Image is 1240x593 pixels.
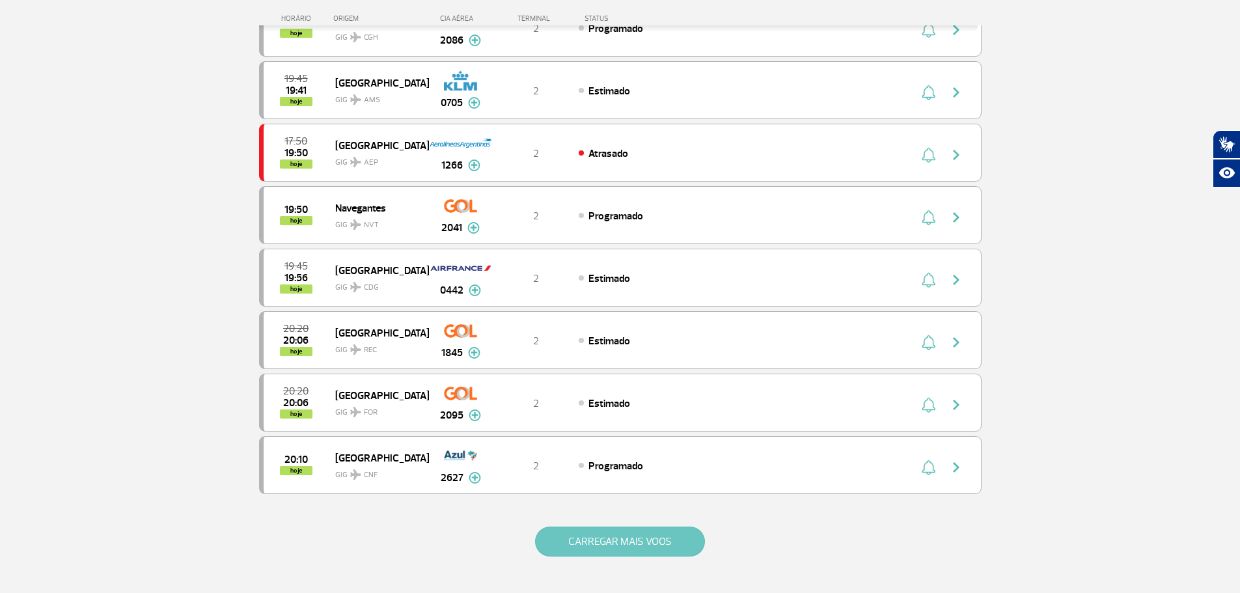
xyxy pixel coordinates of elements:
[350,157,361,167] img: destiny_airplane.svg
[441,220,462,236] span: 2041
[468,97,480,109] img: mais-info-painel-voo.svg
[428,14,493,23] div: CIA AÉREA
[588,272,630,285] span: Estimado
[364,32,378,44] span: CGH
[283,387,309,396] span: 2025-08-24 20:20:00
[922,147,935,163] img: sino-painel-voo.svg
[280,284,312,294] span: hoje
[335,449,419,466] span: [GEOGRAPHIC_DATA]
[1213,130,1240,159] button: Abrir tradutor de língua de sinais.
[350,32,361,42] img: destiny_airplane.svg
[922,460,935,475] img: sino-painel-voo.svg
[280,409,312,419] span: hoje
[948,147,964,163] img: seta-direita-painel-voo.svg
[350,282,361,292] img: destiny_airplane.svg
[280,159,312,169] span: hoje
[441,158,463,173] span: 1266
[440,33,463,48] span: 2086
[284,262,308,271] span: 2025-08-24 19:45:00
[441,95,463,111] span: 0705
[948,85,964,100] img: seta-direita-painel-voo.svg
[283,336,309,345] span: 2025-08-24 20:06:00
[280,466,312,475] span: hoje
[533,397,539,410] span: 2
[948,460,964,475] img: seta-direita-painel-voo.svg
[350,407,361,417] img: destiny_airplane.svg
[468,347,480,359] img: mais-info-painel-voo.svg
[948,210,964,225] img: seta-direita-painel-voo.svg
[280,97,312,106] span: hoje
[280,216,312,225] span: hoje
[441,470,463,486] span: 2627
[364,157,378,169] span: AEP
[533,335,539,348] span: 2
[335,74,419,91] span: [GEOGRAPHIC_DATA]
[469,472,481,484] img: mais-info-painel-voo.svg
[533,210,539,223] span: 2
[284,74,308,83] span: 2025-08-24 19:45:00
[364,282,379,294] span: CDG
[533,460,539,473] span: 2
[948,397,964,413] img: seta-direita-painel-voo.svg
[284,455,308,464] span: 2025-08-24 20:10:00
[284,148,308,158] span: 2025-08-24 19:50:00
[350,469,361,480] img: destiny_airplane.svg
[335,324,419,341] span: [GEOGRAPHIC_DATA]
[280,29,312,38] span: hoje
[364,344,377,356] span: REC
[335,87,419,106] span: GIG
[284,137,307,146] span: 2025-08-24 17:50:00
[533,147,539,160] span: 2
[469,284,481,296] img: mais-info-painel-voo.svg
[948,335,964,350] img: seta-direita-painel-voo.svg
[922,335,935,350] img: sino-painel-voo.svg
[922,397,935,413] img: sino-painel-voo.svg
[280,347,312,356] span: hoje
[335,337,419,356] span: GIG
[335,275,419,294] span: GIG
[469,409,481,421] img: mais-info-painel-voo.svg
[335,199,419,216] span: Navegantes
[440,407,463,423] span: 2095
[335,400,419,419] span: GIG
[335,387,419,404] span: [GEOGRAPHIC_DATA]
[535,527,705,557] button: CARREGAR MAIS VOOS
[350,344,361,355] img: destiny_airplane.svg
[533,85,539,98] span: 2
[588,335,630,348] span: Estimado
[364,407,378,419] span: FOR
[467,222,480,234] img: mais-info-painel-voo.svg
[922,85,935,100] img: sino-painel-voo.svg
[1213,130,1240,187] div: Plugin de acessibilidade da Hand Talk.
[469,34,481,46] img: mais-info-painel-voo.svg
[588,85,630,98] span: Estimado
[335,25,419,44] span: GIG
[335,262,419,279] span: [GEOGRAPHIC_DATA]
[283,398,309,407] span: 2025-08-24 20:06:00
[350,94,361,105] img: destiny_airplane.svg
[533,272,539,285] span: 2
[364,219,379,231] span: NVT
[578,14,684,23] div: STATUS
[533,22,539,35] span: 2
[588,210,643,223] span: Programado
[335,462,419,481] span: GIG
[441,345,463,361] span: 1845
[364,469,378,481] span: CNF
[335,212,419,231] span: GIG
[284,205,308,214] span: 2025-08-24 19:50:00
[283,324,309,333] span: 2025-08-24 20:20:00
[588,22,643,35] span: Programado
[333,14,428,23] div: ORIGEM
[350,219,361,230] img: destiny_airplane.svg
[335,137,419,154] span: [GEOGRAPHIC_DATA]
[1213,159,1240,187] button: Abrir recursos assistivos.
[263,14,334,23] div: HORÁRIO
[922,210,935,225] img: sino-painel-voo.svg
[948,272,964,288] img: seta-direita-painel-voo.svg
[440,283,463,298] span: 0442
[922,272,935,288] img: sino-painel-voo.svg
[588,147,628,160] span: Atrasado
[335,150,419,169] span: GIG
[588,397,630,410] span: Estimado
